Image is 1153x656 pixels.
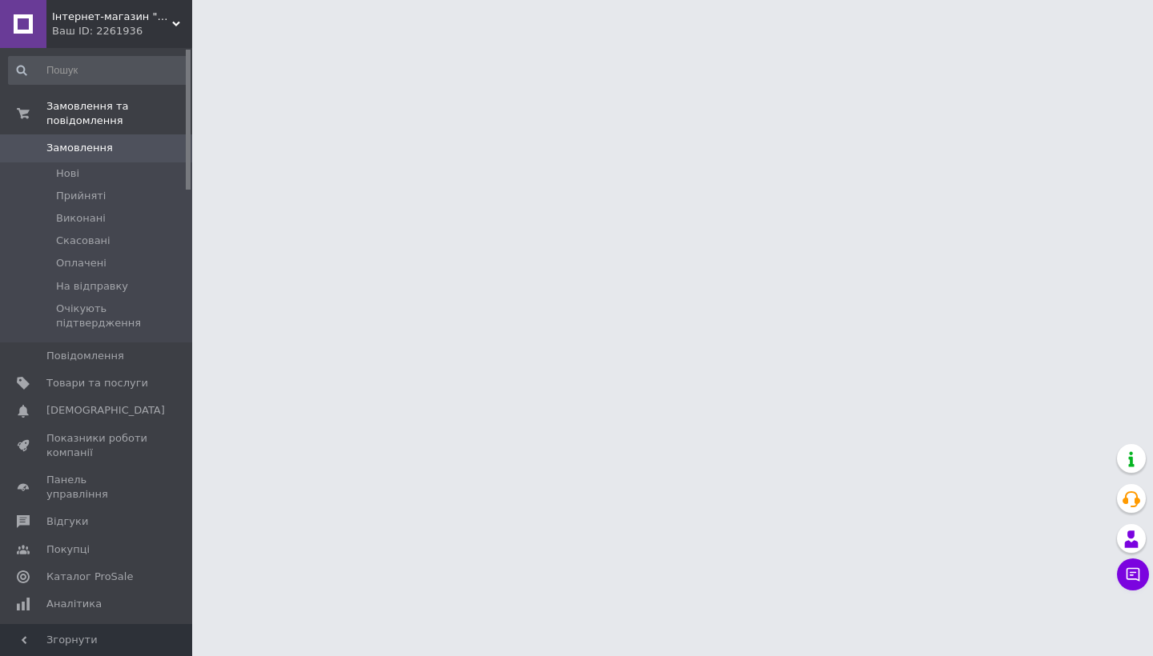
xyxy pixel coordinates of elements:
span: Повідомлення [46,349,124,363]
span: Каталог ProSale [46,570,133,584]
span: Відгуки [46,514,88,529]
input: Пошук [8,56,189,85]
span: Замовлення [46,141,113,155]
button: Чат з покупцем [1117,558,1149,590]
span: Скасовані [56,234,110,248]
span: Покупці [46,542,90,557]
span: Виконані [56,211,106,226]
span: Панель управління [46,473,148,502]
span: Очікують підтвердження [56,302,187,330]
span: Прийняті [56,189,106,203]
span: Замовлення та повідомлення [46,99,192,128]
div: Ваш ID: 2261936 [52,24,192,38]
span: Показники роботи компанії [46,431,148,460]
span: Товари та послуги [46,376,148,390]
span: Інтернет-магазин "Медтехніка" [52,10,172,24]
span: На відправку [56,279,128,294]
span: Оплачені [56,256,106,270]
span: Нові [56,166,79,181]
span: Аналітика [46,597,102,611]
span: [DEMOGRAPHIC_DATA] [46,403,165,418]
